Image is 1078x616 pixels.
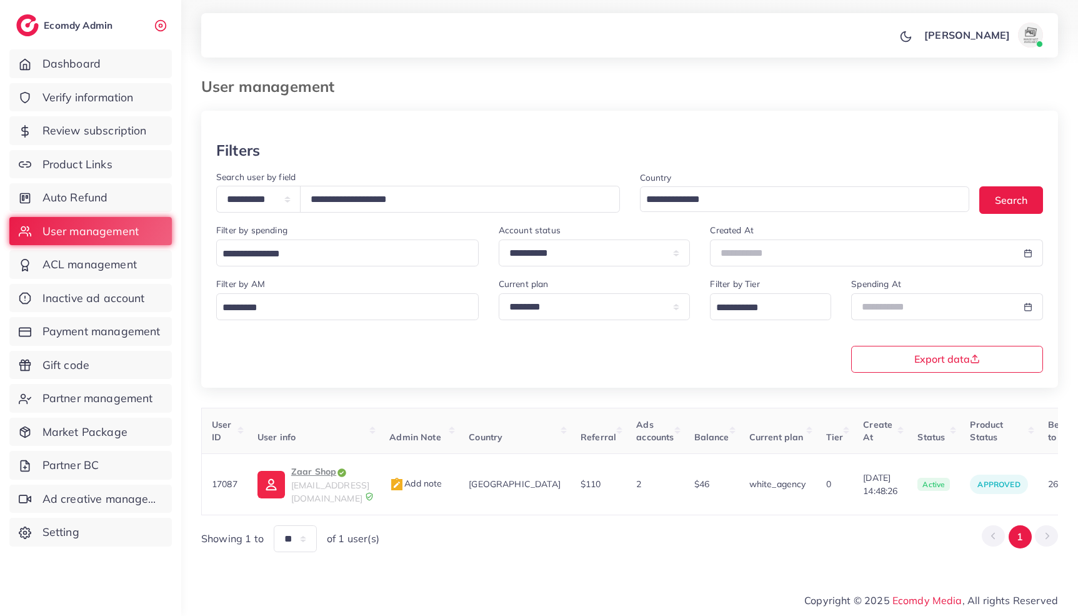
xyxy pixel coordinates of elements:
span: [EMAIL_ADDRESS][DOMAIN_NAME] [291,480,369,503]
a: Review subscription [9,116,172,145]
span: ACL management [42,256,137,273]
span: User management [42,223,139,240]
span: Showing 1 to [201,532,264,546]
label: Current plan [499,278,549,290]
a: Partner BC [9,451,172,480]
span: 0 [826,478,831,490]
span: Status [917,432,945,443]
span: Ads accounts [636,419,674,443]
span: active [917,478,950,492]
a: Zaar Shop[EMAIL_ADDRESS][DOMAIN_NAME] [257,464,369,505]
span: Partner management [42,390,153,406]
a: Ad creative management [9,485,172,513]
h2: Ecomdy Admin [44,19,116,31]
span: Verify information [42,89,134,106]
a: Auto Refund [9,183,172,212]
span: Payment management [42,323,161,340]
h3: User management [201,78,344,96]
span: Referral [581,432,616,443]
img: logo [16,14,39,36]
a: Inactive ad account [9,284,172,313]
span: Copyright © 2025 [804,593,1058,608]
span: Review subscription [42,123,147,139]
div: Search for option [216,293,479,320]
p: [PERSON_NAME] [924,28,1010,43]
label: Created At [710,224,754,236]
span: Setting [42,524,79,540]
span: Product Links [42,156,112,173]
span: 26790 [1048,478,1074,490]
a: Product Links [9,150,172,179]
span: Dashboard [42,56,101,72]
span: Gift code [42,357,89,373]
button: Search [979,186,1043,213]
p: Zaar Shop [291,464,369,479]
input: Search for option [642,190,954,210]
span: 2 [636,478,641,490]
span: User ID [212,419,232,443]
input: Search for option [712,298,815,318]
span: Tier [826,432,844,443]
label: Country [640,171,672,184]
span: Export data [914,354,980,364]
label: Filter by AM [216,278,265,290]
label: Spending At [851,278,901,290]
span: of 1 user(s) [327,532,379,546]
ul: Pagination [982,525,1058,548]
span: Balance [694,432,729,443]
span: Ad creative management [42,491,162,507]
span: Belong to AM [1048,419,1078,443]
a: [PERSON_NAME]avatar [917,23,1048,48]
span: Admin Note [389,432,441,443]
a: Verify information [9,83,172,112]
div: Search for option [216,240,479,266]
span: [GEOGRAPHIC_DATA] [469,478,561,490]
span: approved [977,480,1020,489]
a: logoEcomdy Admin [16,14,116,36]
button: Export data [851,346,1043,373]
span: Create At [863,419,892,443]
span: Partner BC [42,457,99,473]
span: Country [469,432,502,443]
span: Inactive ad account [42,290,145,306]
span: Current plan [749,432,804,443]
span: Auto Refund [42,189,108,206]
label: Filter by spending [216,224,287,236]
span: Add note [389,478,442,489]
div: Search for option [710,293,831,320]
span: Market Package [42,424,127,440]
span: $46 [694,478,709,490]
span: [DATE] 14:48:26 [863,472,897,497]
a: Partner management [9,384,172,413]
input: Search for option [218,245,462,264]
span: white_agency [749,478,806,490]
span: Product Status [970,419,1003,443]
span: , All rights Reserved [962,593,1058,608]
span: $110 [581,478,601,490]
a: Gift code [9,351,172,380]
div: Search for option [640,186,970,212]
span: User info [257,432,296,443]
img: icon-tick.de4e08dc.svg [336,467,347,478]
span: 17087 [212,478,237,490]
img: avatar [1018,23,1043,48]
h3: Filters [216,141,260,159]
img: admin_note.cdd0b510.svg [389,477,404,492]
label: Search user by field [216,171,296,183]
img: ic-user-info.36bf1079.svg [257,471,285,498]
a: Payment management [9,317,172,346]
a: Setting [9,518,172,547]
input: Search for option [218,298,462,318]
a: User management [9,217,172,246]
label: Filter by Tier [710,278,759,290]
label: Account status [499,224,561,236]
a: Market Package [9,418,172,447]
img: 9CAL8B2pu8EFxCJHYAAAAldEVYdGRhdGU6Y3JlYXRlADIwMjItMTItMDlUMDQ6NTg6MzkrMDA6MDBXSlgLAAAAJXRFWHRkYXR... [365,492,374,501]
button: Go to page 1 [1009,525,1032,548]
a: ACL management [9,250,172,279]
a: Dashboard [9,49,172,78]
a: Ecomdy Media [892,594,962,607]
